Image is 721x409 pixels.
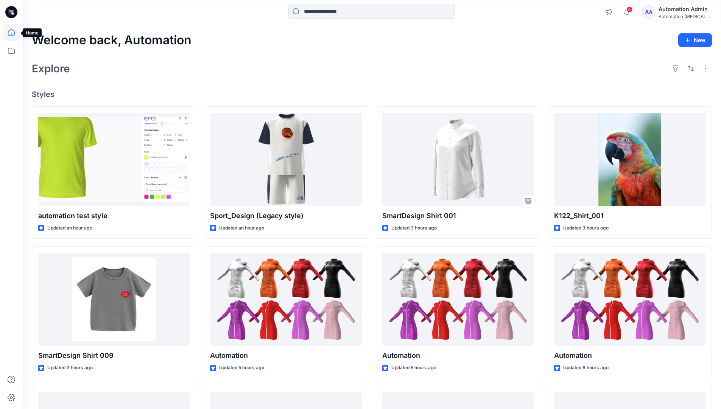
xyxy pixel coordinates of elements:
[563,224,609,232] p: Updated 3 hours ago
[32,33,192,47] h2: Welcome back, Automation
[554,211,705,221] p: K122_Shirt_001
[210,253,361,346] a: Automation
[219,364,264,372] p: Updated 5 hours ago
[554,253,705,346] a: Automation
[32,90,712,99] h4: Styles
[554,113,705,206] a: K122_Shirt_001
[47,224,92,232] p: Updated an hour ago
[32,62,70,75] h2: Explore
[38,253,190,346] a: SmartDesign Shirt 009
[210,350,361,361] p: Automation
[391,364,436,372] p: Updated 5 hours ago
[38,350,190,361] p: SmartDesign Shirt 009
[626,6,632,12] span: 4
[563,364,609,372] p: Updated 6 hours ago
[659,5,712,14] div: Automation Admin
[659,14,712,19] div: Automation [MEDICAL_DATA]...
[47,364,93,372] p: Updated 3 hours ago
[38,113,190,206] a: automation test style
[382,350,534,361] p: Automation
[391,224,437,232] p: Updated 3 hours ago
[219,224,264,232] p: Updated an hour ago
[382,211,534,221] p: SmartDesign Shirt 001
[554,350,705,361] p: Automation
[210,211,361,221] p: Sport_Design (Legacy style)
[382,113,534,206] a: SmartDesign Shirt 001
[642,5,656,19] div: AA
[210,113,361,206] a: Sport_Design (Legacy style)
[678,33,712,47] button: New
[382,253,534,346] a: Automation
[38,211,190,221] p: automation test style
